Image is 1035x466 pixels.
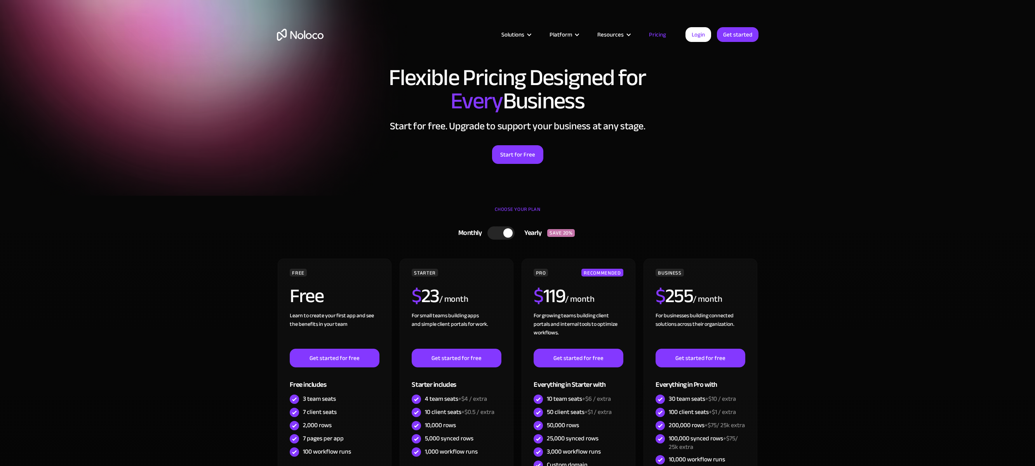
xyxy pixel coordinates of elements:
[425,408,494,416] div: 10 client seats
[547,229,575,237] div: SAVE 20%
[277,29,324,41] a: home
[451,79,503,123] span: Every
[277,203,758,223] div: CHOOSE YOUR PLAN
[656,349,745,367] a: Get started for free
[534,367,623,393] div: Everything in Starter with
[669,434,745,451] div: 100,000 synced rows
[709,406,736,418] span: +$1 / extra
[547,421,579,429] div: 50,000 rows
[412,278,421,314] span: $
[412,311,501,349] div: For small teams building apps and simple client portals for work. ‍
[303,408,337,416] div: 7 client seats
[458,393,487,405] span: +$4 / extra
[425,395,487,403] div: 4 team seats
[550,30,572,40] div: Platform
[656,278,665,314] span: $
[534,286,565,306] h2: 119
[584,406,612,418] span: +$1 / extra
[277,120,758,132] h2: Start for free. Upgrade to support your business at any stage.
[547,447,601,456] div: 3,000 workflow runs
[656,286,693,306] h2: 255
[515,227,547,239] div: Yearly
[303,421,332,429] div: 2,000 rows
[582,393,611,405] span: +$6 / extra
[669,408,736,416] div: 100 client seats
[534,311,623,349] div: For growing teams building client portals and internal tools to optimize workflows.
[704,419,745,431] span: +$75/ 25k extra
[277,66,758,113] h1: Flexible Pricing Designed for Business
[303,447,351,456] div: 100 workflow runs
[534,269,548,276] div: PRO
[705,393,736,405] span: +$10 / extra
[547,408,612,416] div: 50 client seats
[290,311,379,349] div: Learn to create your first app and see the benefits in your team ‍
[449,227,488,239] div: Monthly
[412,367,501,393] div: Starter includes
[540,30,588,40] div: Platform
[581,269,623,276] div: RECOMMENDED
[597,30,624,40] div: Resources
[461,406,494,418] span: +$0.5 / extra
[547,395,611,403] div: 10 team seats
[290,269,307,276] div: FREE
[656,269,684,276] div: BUSINESS
[425,434,473,443] div: 5,000 synced rows
[412,286,439,306] h2: 23
[656,367,745,393] div: Everything in Pro with
[439,293,468,306] div: / month
[588,30,639,40] div: Resources
[425,447,478,456] div: 1,000 workflow runs
[565,293,594,306] div: / month
[639,30,676,40] a: Pricing
[290,367,379,393] div: Free includes
[717,27,758,42] a: Get started
[693,293,722,306] div: / month
[492,30,540,40] div: Solutions
[534,278,543,314] span: $
[656,311,745,349] div: For businesses building connected solutions across their organization. ‍
[547,434,598,443] div: 25,000 synced rows
[669,433,738,453] span: +$75/ 25k extra
[669,421,745,429] div: 200,000 rows
[492,145,543,164] a: Start for Free
[425,421,456,429] div: 10,000 rows
[669,455,725,464] div: 10,000 workflow runs
[290,286,324,306] h2: Free
[501,30,524,40] div: Solutions
[412,349,501,367] a: Get started for free
[303,395,336,403] div: 3 team seats
[303,434,344,443] div: 7 pages per app
[685,27,711,42] a: Login
[412,269,438,276] div: STARTER
[669,395,736,403] div: 30 team seats
[534,349,623,367] a: Get started for free
[290,349,379,367] a: Get started for free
